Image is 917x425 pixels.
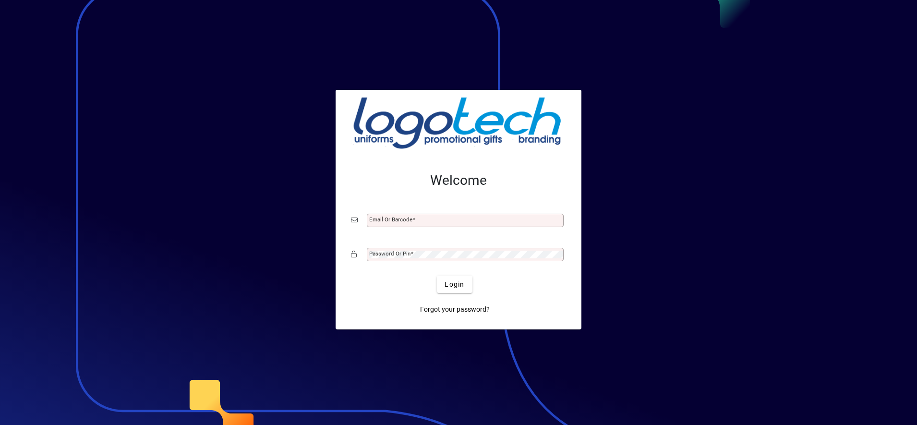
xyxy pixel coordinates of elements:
[420,304,490,315] span: Forgot your password?
[416,301,494,318] a: Forgot your password?
[437,276,472,293] button: Login
[369,250,410,257] mat-label: Password or Pin
[445,279,464,290] span: Login
[369,216,412,223] mat-label: Email or Barcode
[351,172,566,189] h2: Welcome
